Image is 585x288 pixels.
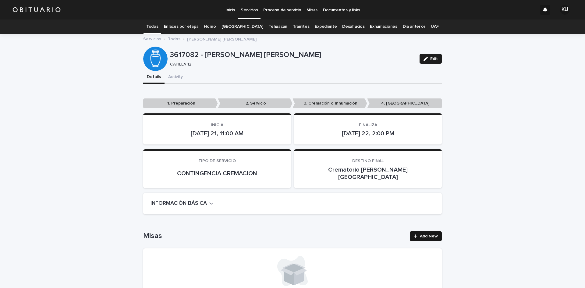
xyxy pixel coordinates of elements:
h2: INFORMACIÓN BÁSICA [151,200,207,207]
p: [DATE] 22, 2:00 PM [301,130,434,137]
p: 2. Servicio [218,98,292,108]
h1: Misas [143,232,406,240]
p: [DATE] 21, 11:00 AM [151,130,284,137]
p: CAPILLA 12 [170,62,412,67]
p: Crematorio [PERSON_NAME][GEOGRAPHIC_DATA] [301,166,434,181]
button: Details [143,71,165,84]
a: UAF [431,20,439,34]
a: Horno [204,20,216,34]
a: Trámites [293,20,310,34]
span: TIPO DE SERVICIO [198,159,236,163]
a: Desahucios [342,20,364,34]
a: Día anterior [403,20,425,34]
span: INICIA [211,123,223,127]
a: Todos [168,35,180,42]
div: KU [560,5,570,15]
p: [PERSON_NAME] [PERSON_NAME] [187,35,257,42]
img: HUM7g2VNRLqGMmR9WVqf [12,4,61,16]
a: Add New [410,231,442,241]
button: Activity [165,71,186,84]
span: FINALIZA [359,123,377,127]
span: Add New [420,234,438,238]
p: 4. [GEOGRAPHIC_DATA] [367,98,442,108]
button: Edit [420,54,442,64]
a: Expediente [315,20,337,34]
p: 3. Cremación o Inhumación [292,98,367,108]
p: 3617082 - [PERSON_NAME] [PERSON_NAME] [170,51,415,59]
button: INFORMACIÓN BÁSICA [151,200,214,207]
p: CONTINGENCIA CREMACION [151,170,284,177]
span: DESTINO FINAL [352,159,384,163]
a: Todos [146,20,158,34]
a: Tehuacán [268,20,287,34]
a: Exhumaciones [370,20,397,34]
a: [GEOGRAPHIC_DATA] [222,20,263,34]
p: 1. Preparación [143,98,218,108]
span: Edit [430,57,438,61]
a: Servicios [143,35,161,42]
a: Enlaces por etapa [164,20,199,34]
